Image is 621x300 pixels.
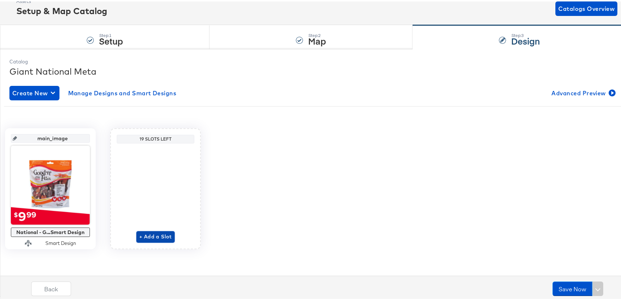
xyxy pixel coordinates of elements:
[16,3,107,16] div: Setup & Map Catalog
[552,280,592,295] button: Save Now
[65,84,179,99] button: Manage Designs and Smart Designs
[99,33,123,45] strong: Setup
[45,238,76,245] div: Smart Design
[12,87,57,97] span: Create New
[512,33,540,45] strong: Design
[548,84,617,99] button: Advanced Preview
[119,135,192,141] div: 19 Slots Left
[136,230,175,241] button: + Add a Slot
[558,2,614,12] span: Catalogs Overview
[9,57,617,64] div: Catalog
[68,87,177,97] span: Manage Designs and Smart Designs
[309,33,326,45] strong: Map
[9,84,59,99] button: Create New
[13,228,88,234] div: National - G...Smart Design
[139,231,172,240] span: + Add a Slot
[9,64,617,76] div: Giant National Meta
[512,32,540,37] div: Step: 3
[551,87,614,97] span: Advanced Preview
[309,32,326,37] div: Step: 2
[31,280,71,295] button: Back
[99,32,123,37] div: Step: 1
